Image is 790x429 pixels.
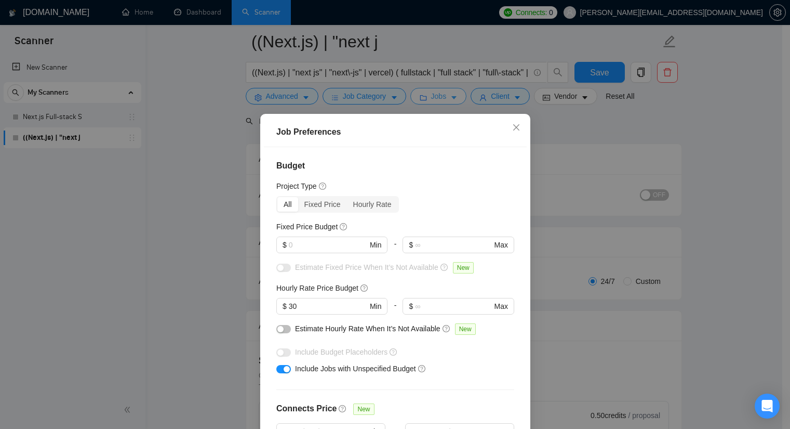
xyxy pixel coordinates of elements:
h5: Project Type [276,180,317,192]
span: question-circle [318,182,327,190]
span: $ [409,301,413,312]
div: - [387,298,403,323]
input: 0 [288,239,367,251]
div: - [387,237,403,262]
span: question-circle [418,365,426,373]
span: Min [369,301,381,312]
span: Include Jobs with Unspecified Budget [295,365,416,373]
div: Job Preferences [276,126,514,138]
button: Close [502,114,530,142]
h4: Connects Price [276,402,337,415]
span: $ [283,239,287,251]
div: Fixed Price [298,197,346,212]
span: question-circle [442,324,450,333]
span: close [512,123,520,132]
span: question-circle [390,348,398,356]
span: New [454,323,475,335]
div: Hourly Rate [346,197,397,212]
div: All [277,197,298,212]
span: $ [409,239,413,251]
span: Max [494,239,507,251]
span: $ [283,301,287,312]
span: Min [369,239,381,251]
input: ∞ [415,301,492,312]
span: question-circle [340,223,348,231]
span: Estimate Fixed Price When It’s Not Available [295,263,438,271]
input: 0 [288,301,367,312]
div: Open Intercom Messenger [755,394,780,419]
span: question-circle [339,405,347,413]
input: ∞ [415,239,492,251]
span: question-circle [440,263,448,271]
span: New [353,404,374,415]
h4: Budget [276,160,514,172]
span: New [452,262,473,274]
h5: Hourly Rate Price Budget [276,282,358,294]
span: question-circle [360,284,368,292]
h5: Fixed Price Budget [276,221,338,232]
span: Include Budget Placeholders [295,348,387,356]
span: Estimate Hourly Rate When It’s Not Available [295,324,440,333]
span: Max [494,301,507,312]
